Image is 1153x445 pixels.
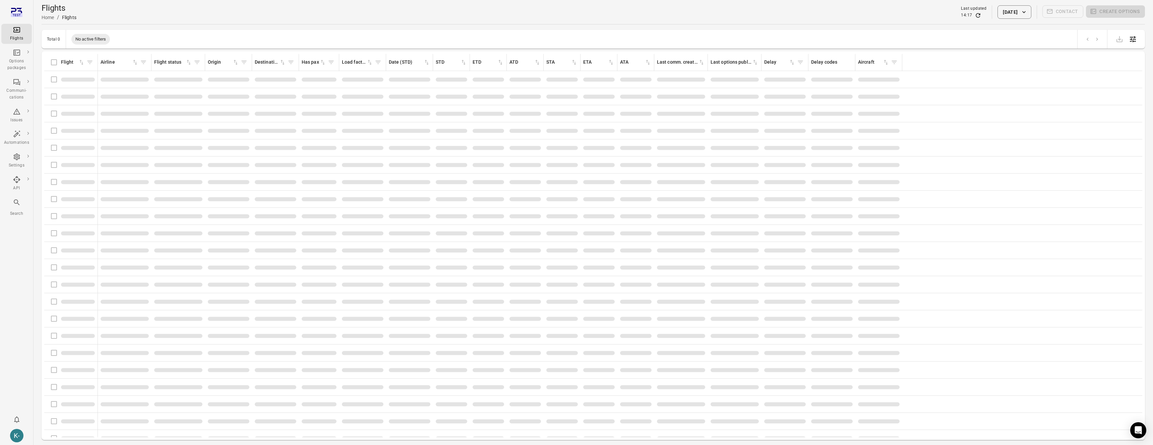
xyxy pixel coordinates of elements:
[101,59,138,66] div: Sort by airline in ascending order
[389,59,430,66] div: Sort by date (STD) in ascending order
[657,59,705,66] div: Sort by last communication created in ascending order
[509,59,541,66] div: Sort by ATD in ascending order
[239,57,249,67] span: Filter by origin
[10,413,23,426] button: Notifications
[47,37,60,42] div: Total 0
[1130,422,1146,438] div: Open Intercom Messenger
[764,59,795,66] div: Sort by delay in ascending order
[583,59,614,66] div: Sort by ETA in ascending order
[1083,35,1102,44] nav: pagination navigation
[1,128,32,148] a: Automations
[7,426,26,445] button: Kristinn - avilabs
[62,14,76,21] div: Flights
[1113,36,1126,42] span: Please make a selection to export
[42,13,76,21] nav: Breadcrumbs
[326,57,336,67] span: Filter by has pax
[4,185,29,192] div: API
[997,5,1031,19] button: [DATE]
[1,151,32,171] a: Settings
[1126,33,1140,46] button: Open table configuration
[255,59,286,66] div: Sort by destination in ascending order
[4,58,29,71] div: Options packages
[961,5,986,12] div: Last updated
[1,24,32,44] a: Flights
[71,36,110,43] span: No active filters
[1,76,32,103] a: Communi-cations
[1,174,32,194] a: API
[4,139,29,146] div: Automations
[975,12,981,19] button: Refresh data
[208,59,239,66] div: Sort by origin in ascending order
[85,57,95,67] span: Filter by flight
[4,210,29,217] div: Search
[1,106,32,126] a: Issues
[302,59,326,66] div: Sort by has pax in ascending order
[4,162,29,169] div: Settings
[42,3,76,13] h1: Flights
[961,12,972,19] div: 14:17
[138,57,148,67] span: Filter by airline
[10,429,23,442] div: K-
[620,59,651,66] div: Sort by ATA in ascending order
[1042,5,1084,19] span: Please make a selection to create communications
[4,35,29,42] div: Flights
[436,59,467,66] div: Sort by STD in ascending order
[889,57,899,67] span: Filter by aircraft
[1,196,32,219] button: Search
[342,59,373,66] div: Sort by load factor in ascending order
[473,59,504,66] div: Sort by ETD in ascending order
[711,59,758,66] div: Sort by last options package published in ascending order
[373,57,383,67] span: Filter by load factor
[42,15,54,20] a: Home
[4,117,29,124] div: Issues
[192,57,202,67] span: Filter by flight status
[1086,5,1145,19] span: Please make a selection to create an option package
[795,57,805,67] span: Filter by delay
[858,59,889,66] div: Sort by aircraft in ascending order
[1,47,32,73] a: Options packages
[57,13,59,21] li: /
[811,59,852,66] div: Delay codes
[4,87,29,101] div: Communi-cations
[154,59,192,66] div: Sort by flight status in ascending order
[286,57,296,67] span: Filter by destination
[546,59,578,66] div: Sort by STA in ascending order
[61,59,85,66] div: Sort by flight in ascending order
